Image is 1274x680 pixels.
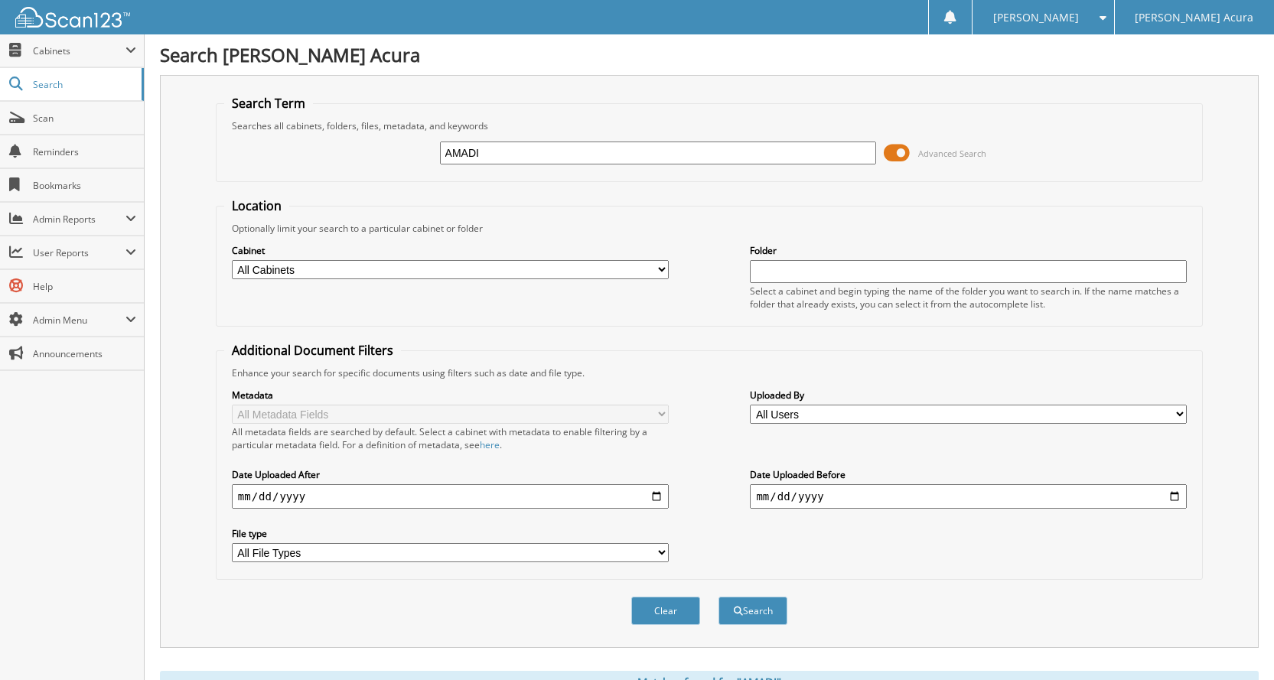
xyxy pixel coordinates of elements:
div: Searches all cabinets, folders, files, metadata, and keywords [224,119,1194,132]
input: end [750,484,1187,509]
label: File type [232,527,669,540]
label: Date Uploaded Before [750,468,1187,481]
div: Select a cabinet and begin typing the name of the folder you want to search in. If the name match... [750,285,1187,311]
h1: Search [PERSON_NAME] Acura [160,42,1259,67]
span: Reminders [33,145,136,158]
legend: Location [224,197,289,214]
label: Date Uploaded After [232,468,669,481]
legend: Additional Document Filters [224,342,401,359]
span: Search [33,78,134,91]
span: Announcements [33,347,136,360]
span: [PERSON_NAME] [993,13,1079,22]
label: Cabinet [232,244,669,257]
button: Search [718,597,787,625]
label: Metadata [232,389,669,402]
span: [PERSON_NAME] Acura [1135,13,1253,22]
span: Bookmarks [33,179,136,192]
label: Uploaded By [750,389,1187,402]
span: Scan [33,112,136,125]
input: start [232,484,669,509]
span: Cabinets [33,44,125,57]
label: Folder [750,244,1187,257]
span: Admin Menu [33,314,125,327]
img: scan123-logo-white.svg [15,7,130,28]
button: Clear [631,597,700,625]
div: Enhance your search for specific documents using filters such as date and file type. [224,366,1194,379]
a: here [480,438,500,451]
span: User Reports [33,246,125,259]
span: Advanced Search [918,148,986,159]
span: Help [33,280,136,293]
legend: Search Term [224,95,313,112]
div: All metadata fields are searched by default. Select a cabinet with metadata to enable filtering b... [232,425,669,451]
div: Optionally limit your search to a particular cabinet or folder [224,222,1194,235]
span: Admin Reports [33,213,125,226]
